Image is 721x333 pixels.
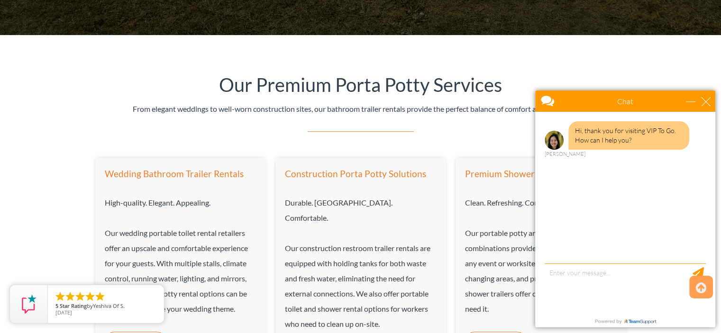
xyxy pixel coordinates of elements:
span: From elegant weddings to well-worn construction sites, our bathroom trailer rentals provide the p... [133,104,589,113]
h2: Our Premium Porta Potty Services [95,75,626,94]
span: 5 [55,302,58,309]
p: Our construction restroom trailer rentals are equipped with holding tanks for both waste and fres... [285,241,437,332]
span: Yeshiva Of S. [93,302,125,309]
img: Review Rating [19,295,38,314]
li:  [64,291,76,302]
span: by [55,303,156,310]
p: Our portable potty and shower trailer combinations provide a complete facility for any event or w... [465,225,617,316]
span: Star Rating [60,302,87,309]
li:  [55,291,66,302]
p: High-quality. Elegant. Appealing. [105,195,256,210]
iframe: Live Chat Box [529,85,721,333]
span: Construction Porta Potty Solutions [285,168,426,179]
span: Wedding Bathroom Trailer Rentals [105,168,244,179]
p: Clean. Refreshing. Convenient. [465,195,617,210]
p: Our wedding portable toilet rental retailers offer an upscale and comfortable experience for your... [105,225,256,316]
li:  [74,291,86,302]
p: Durable. [GEOGRAPHIC_DATA]. Comfortable. [285,195,437,225]
li:  [84,291,96,302]
li:  [94,291,106,302]
span: [DATE] [55,309,72,316]
span: Premium Shower Trailer Rentals [465,168,594,179]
